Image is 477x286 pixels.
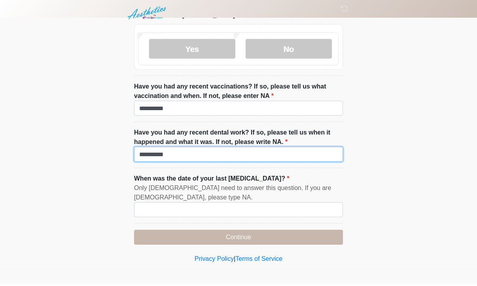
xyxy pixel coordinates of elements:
[134,185,343,204] div: Only [DEMOGRAPHIC_DATA] need to answer this question. If you are [DEMOGRAPHIC_DATA], please type NA.
[126,6,169,24] img: Aesthetics by Emediate Cure Logo
[134,84,343,103] label: Have you had any recent vaccinations? If so, please tell us what vaccination and when. If not, pl...
[134,232,343,247] button: Continue
[134,130,343,149] label: Have you had any recent dental work? If so, please tell us when it happened and what it was. If n...
[195,257,234,264] a: Privacy Policy
[234,257,235,264] a: |
[246,41,332,61] label: No
[235,257,282,264] a: Terms of Service
[149,41,235,61] label: Yes
[134,176,289,185] label: When was the date of your last [MEDICAL_DATA]?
